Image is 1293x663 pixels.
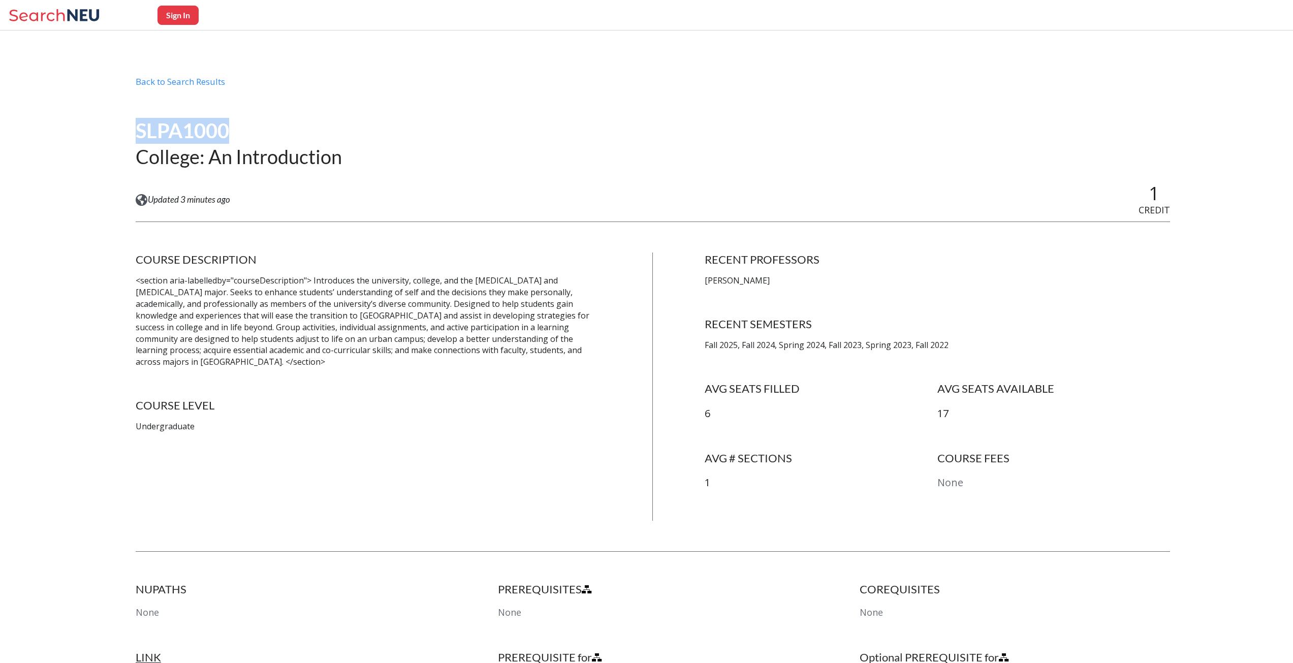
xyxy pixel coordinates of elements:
span: CREDIT [1139,204,1170,216]
p: 6 [705,406,937,421]
h4: COURSE FEES [937,451,1170,465]
h1: SLPA1000 [136,118,342,144]
h4: AVG SEATS AVAILABLE [937,382,1170,396]
span: Updated 3 minutes ago [148,194,230,205]
h4: NUPATHS [136,582,446,596]
p: <section aria-labelledby="courseDescription"> Introduces the university, college, and the [MEDICA... [136,275,601,368]
span: None [136,606,159,618]
p: 1 [705,476,937,490]
button: Sign In [157,6,199,25]
h4: COURSE DESCRIPTION [136,252,601,267]
div: Back to Search Results [136,76,1170,96]
h4: AVG SEATS FILLED [705,382,937,396]
h4: RECENT PROFESSORS [705,252,1170,267]
h2: College: An Introduction [136,144,342,169]
h4: RECENT SEMESTERS [705,317,1170,331]
p: Fall 2025, Fall 2024, Spring 2024, Fall 2023, Spring 2023, Fall 2022 [705,339,1170,351]
span: 1 [1149,181,1159,206]
h4: COREQUISITES [860,582,1170,596]
h4: PREREQUISITES [498,582,808,596]
span: None [498,606,521,618]
span: None [860,606,883,618]
h4: AVG # SECTIONS [705,451,937,465]
p: None [937,476,1170,490]
h4: COURSE LEVEL [136,398,601,413]
p: [PERSON_NAME] [705,275,1170,287]
p: 17 [937,406,1170,421]
p: Undergraduate [136,421,601,432]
